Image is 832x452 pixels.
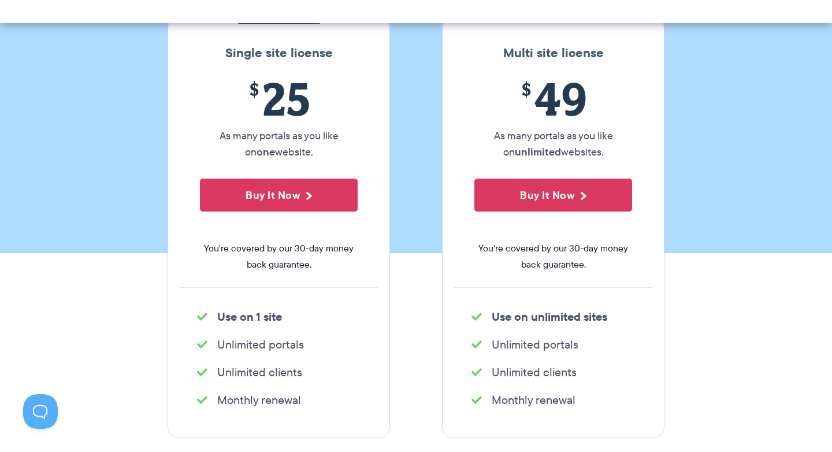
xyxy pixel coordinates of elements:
li: Monthly renewal [471,392,635,408]
iframe: Toggle Customer Support [23,394,58,429]
button: Buy It Now [474,179,632,212]
h3: Single site license [180,46,378,61]
li: Unlimited clients [197,364,361,380]
button: Buy It Now [200,179,358,212]
p: As many portals as you like on website. [200,128,358,160]
span: 49 [474,72,632,125]
span: You're covered by our 30-day money back guarantee. [200,240,358,273]
li: Monthly renewal [197,392,361,408]
li: Unlimited clients [471,364,635,380]
span: 25 [200,72,358,125]
strong: Use on unlimited sites [492,308,607,325]
li: Unlimited portals [197,336,361,353]
strong: one [257,144,275,160]
li: Unlimited portals [471,336,635,353]
p: As many portals as you like on websites. [474,128,632,160]
span: You're covered by our 30-day money back guarantee. [474,240,632,273]
strong: Use on 1 site [217,308,282,325]
strong: unlimited [515,144,561,160]
h3: Multi site license [454,46,652,61]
